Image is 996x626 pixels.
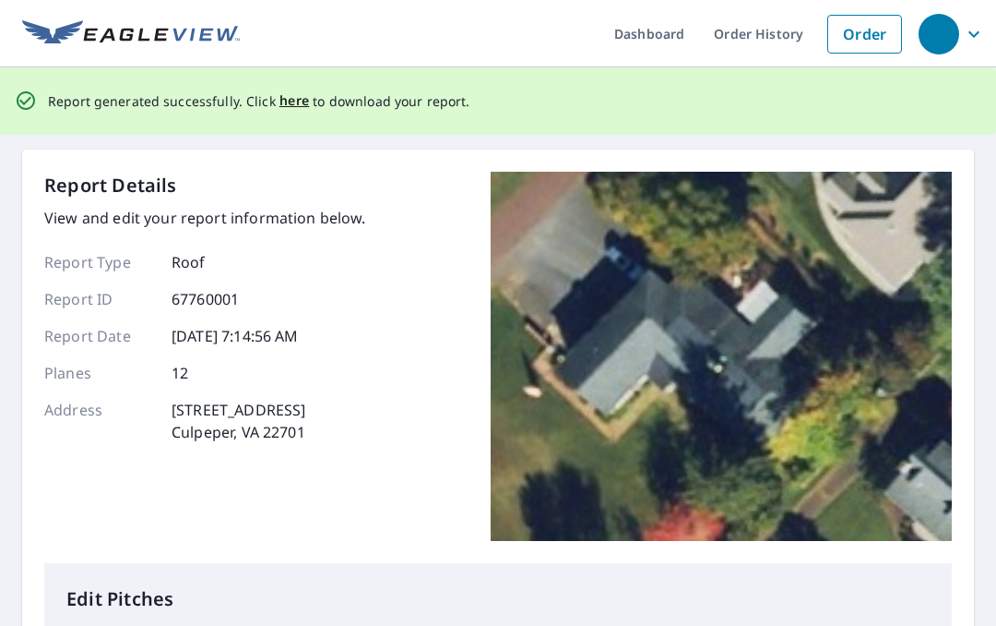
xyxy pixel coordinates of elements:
[172,251,206,273] p: Roof
[279,90,310,113] button: here
[44,325,155,347] p: Report Date
[66,585,930,613] p: Edit Pitches
[172,325,299,347] p: [DATE] 7:14:56 AM
[491,172,952,541] img: Top image
[22,20,240,48] img: EV Logo
[44,362,155,384] p: Planes
[44,207,366,229] p: View and edit your report information below.
[827,15,902,54] a: Order
[172,399,305,443] p: [STREET_ADDRESS] Culpeper, VA 22701
[44,251,155,273] p: Report Type
[48,90,470,113] p: Report generated successfully. Click to download your report.
[172,362,188,384] p: 12
[44,172,177,199] p: Report Details
[44,399,155,443] p: Address
[44,288,155,310] p: Report ID
[172,288,239,310] p: 67760001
